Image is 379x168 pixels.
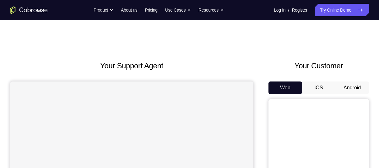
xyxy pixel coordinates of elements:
[198,4,224,16] button: Resources
[121,4,137,16] a: About us
[268,60,369,71] h2: Your Customer
[292,4,307,16] a: Register
[315,4,369,16] a: Try Online Demo
[165,4,191,16] button: Use Cases
[268,81,302,94] button: Web
[302,81,336,94] button: iOS
[145,4,157,16] a: Pricing
[10,6,48,14] a: Go to the home page
[94,4,113,16] button: Product
[335,81,369,94] button: Android
[288,6,289,14] span: /
[10,60,253,71] h2: Your Support Agent
[274,4,285,16] a: Log In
